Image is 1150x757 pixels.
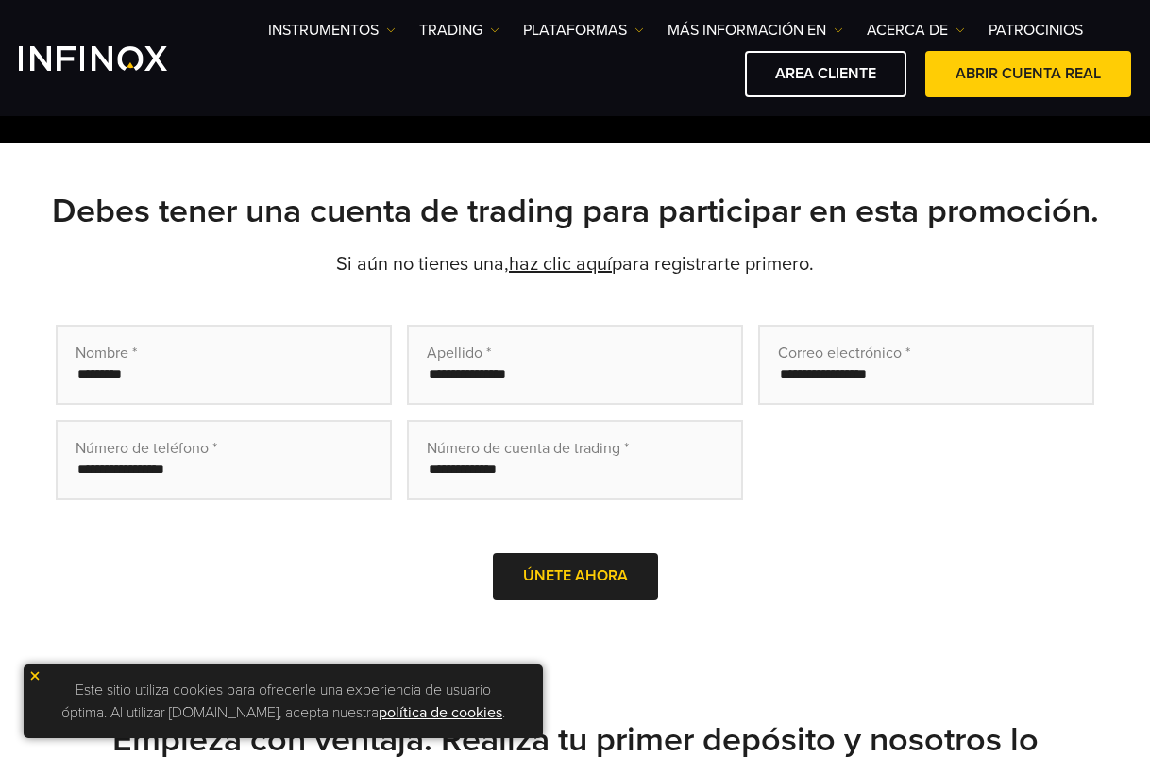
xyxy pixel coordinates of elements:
p: Si aún no tienes una, para registrarte primero. [19,251,1131,278]
a: AREA CLIENTE [745,51,906,97]
strong: Debes tener una cuenta de trading para participar en esta promoción. [52,191,1099,231]
p: Este sitio utiliza cookies para ofrecerle una experiencia de usuario óptima. Al utilizar [DOMAIN_... [33,674,533,729]
a: política de cookies [379,703,502,722]
a: haz clic aquí [509,253,612,276]
a: Más información en [668,19,843,42]
button: Únete ahora [493,553,658,599]
a: INFINOX Logo [19,46,211,71]
img: yellow close icon [28,669,42,682]
a: ABRIR CUENTA REAL [925,51,1131,97]
a: ACERCA DE [867,19,965,42]
a: Instrumentos [268,19,396,42]
span: Únete ahora [523,566,628,585]
a: TRADING [419,19,499,42]
a: Patrocinios [989,19,1083,42]
a: PLATAFORMAS [523,19,644,42]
